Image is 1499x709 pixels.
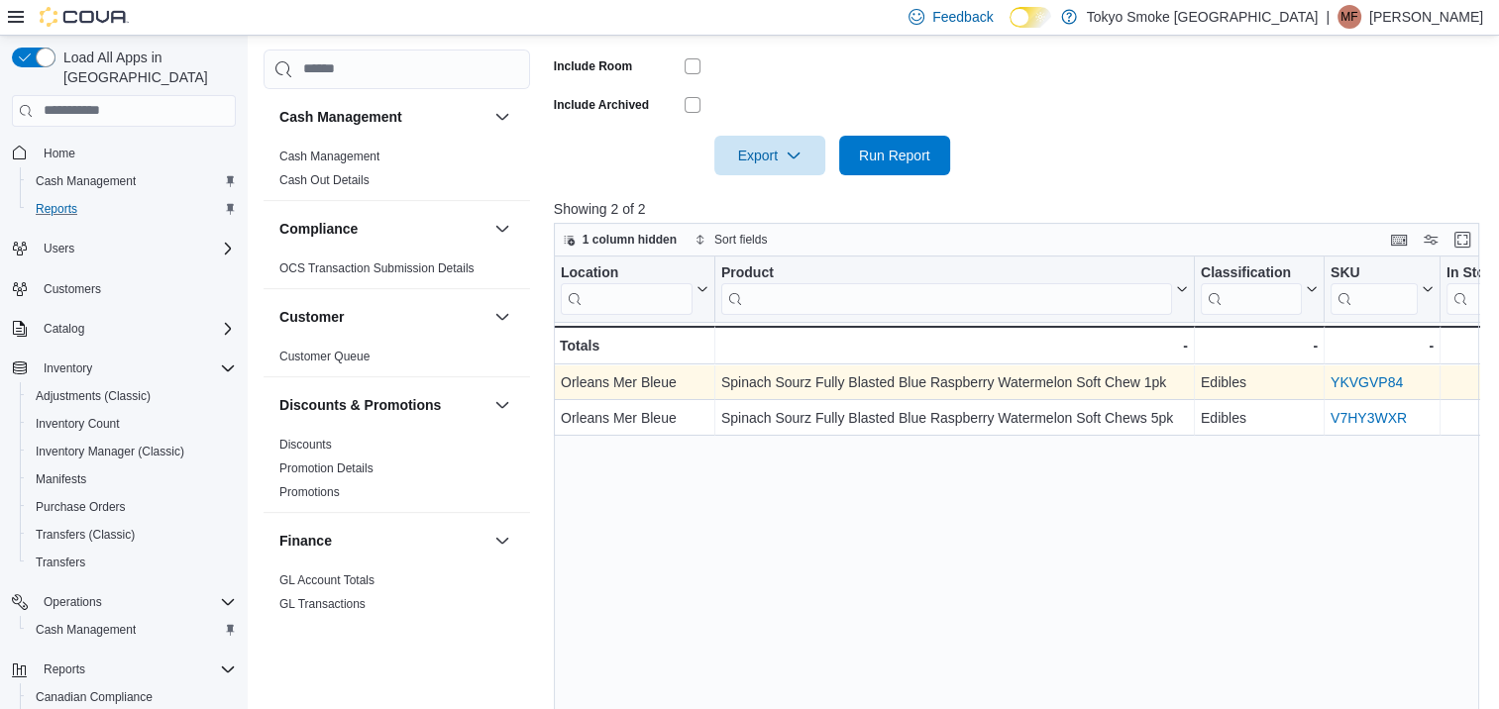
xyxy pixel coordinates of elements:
div: Customer [264,345,530,376]
a: Adjustments (Classic) [28,384,159,408]
a: Inventory Count [28,412,128,436]
a: Inventory Manager (Classic) [28,440,192,463]
span: Transfers (Classic) [28,523,236,547]
span: 1 column hidden [583,232,677,248]
span: Cash Management [28,169,236,193]
button: Transfers (Classic) [20,521,244,549]
button: Purchase Orders [20,493,244,521]
span: Inventory Count [28,412,236,436]
button: Export [714,136,825,175]
button: Finance [279,531,486,551]
h3: Cash Management [279,107,402,127]
input: Dark Mode [1010,7,1051,28]
div: Classification [1201,263,1302,314]
span: Customers [44,281,101,297]
span: Manifests [36,471,86,487]
button: Run Report [839,136,950,175]
button: Customer [490,305,514,329]
button: Manifests [20,465,244,493]
span: Adjustments (Classic) [36,388,151,404]
span: Inventory Manager (Classic) [36,444,184,459]
button: Cash Management [490,105,514,129]
span: Inventory Count [36,416,120,432]
button: Reports [4,656,244,683]
span: Transfers [36,555,85,570]
button: Location [561,263,708,314]
span: Inventory [36,356,236,380]
a: Canadian Compliance [28,685,161,709]
span: Operations [44,594,102,610]
button: Customer [279,307,486,327]
span: MF [1340,5,1357,29]
button: Operations [4,588,244,616]
button: Display options [1419,228,1443,252]
button: Classification [1201,263,1318,314]
button: Catalog [4,315,244,343]
div: Location [561,263,693,314]
a: Promotion Details [279,461,374,475]
div: Orleans Mer Bleue [561,406,708,430]
span: Cash Management [28,618,236,642]
span: Sort fields [714,232,767,248]
button: Sort fields [687,228,775,252]
a: Reports [28,197,85,221]
button: Cash Management [20,167,244,195]
button: Users [4,235,244,262]
button: Transfers [20,549,244,576]
span: Promotion Details [279,460,374,476]
span: Inventory [44,360,92,376]
span: Customers [36,276,236,301]
span: Discounts [279,437,332,453]
a: Cash Management [279,150,379,163]
button: Keyboard shortcuts [1387,228,1411,252]
span: Inventory Manager (Classic) [28,440,236,463]
span: Dark Mode [1010,28,1011,29]
h3: Discounts & Promotions [279,395,441,415]
a: Customers [36,277,109,301]
span: Purchase Orders [36,499,126,515]
button: Enter fullscreen [1450,228,1474,252]
span: GL Transactions [279,596,366,612]
span: Promotions [279,484,340,500]
p: Showing 2 of 2 [554,199,1489,219]
div: Location [561,263,693,282]
button: Reports [36,658,93,681]
button: Discounts & Promotions [490,393,514,417]
span: Cash Management [36,622,136,638]
div: Product [721,263,1172,314]
span: Users [36,237,236,260]
div: Classification [1201,263,1302,282]
div: Compliance [264,256,530,288]
span: Users [44,241,74,256]
div: Product [721,263,1172,282]
div: SKU URL [1331,263,1418,314]
span: Export [726,136,813,175]
p: [PERSON_NAME] [1369,5,1483,29]
p: Tokyo Smoke [GEOGRAPHIC_DATA] [1087,5,1319,29]
a: GL Transactions [279,597,366,611]
div: SKU [1331,263,1418,282]
div: - [721,334,1188,357]
span: Cash Out Details [279,172,370,188]
div: Totals [560,334,708,357]
button: Cash Management [279,107,486,127]
div: Spinach Sourz Fully Blasted Blue Raspberry Watermelon Soft Chew 1pk [721,370,1188,394]
a: Home [36,142,83,165]
span: Transfers (Classic) [36,527,135,543]
button: Operations [36,590,110,614]
span: Transfers [28,551,236,574]
div: Finance [264,568,530,624]
button: Adjustments (Classic) [20,382,244,410]
span: Purchase Orders [28,495,236,519]
a: Discounts [279,438,332,452]
p: | [1326,5,1330,29]
span: Customer Queue [279,349,370,364]
span: Catalog [36,317,236,341]
span: Home [44,146,75,161]
a: Cash Management [28,169,144,193]
span: Reports [36,658,236,681]
a: Transfers [28,551,93,574]
span: Cash Management [36,173,136,189]
button: Cash Management [20,616,244,644]
button: Catalog [36,317,92,341]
